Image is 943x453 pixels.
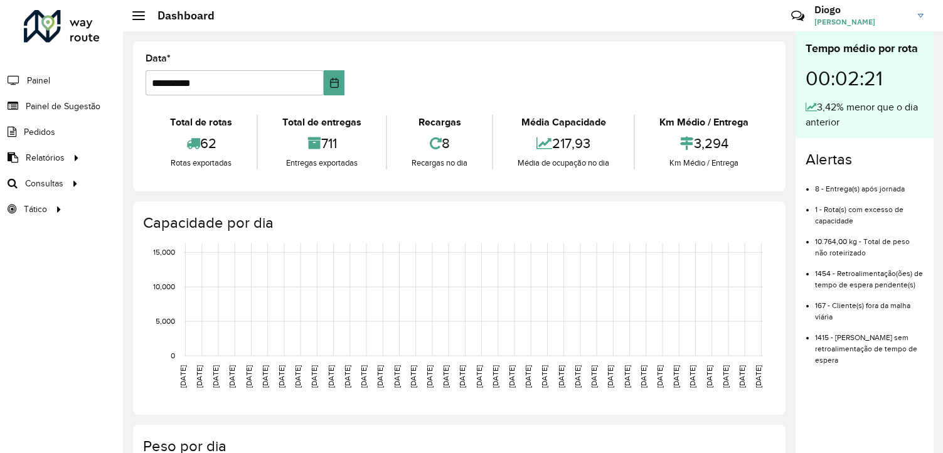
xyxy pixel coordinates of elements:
[815,174,924,195] li: 8 - Entrega(s) após jornada
[390,157,489,169] div: Recargas no dia
[145,9,215,23] h2: Dashboard
[815,322,924,366] li: 1415 - [PERSON_NAME] sem retroalimentação de tempo de espera
[638,130,770,157] div: 3,294
[261,365,269,388] text: [DATE]
[149,130,253,157] div: 62
[722,365,730,388] text: [DATE]
[784,3,811,29] a: Contato Rápido
[638,157,770,169] div: Km Médio / Entrega
[491,365,499,388] text: [DATE]
[195,365,203,388] text: [DATE]
[324,70,344,95] button: Choose Date
[557,365,565,388] text: [DATE]
[26,151,65,164] span: Relatórios
[390,115,489,130] div: Recargas
[458,365,466,388] text: [DATE]
[327,365,335,388] text: [DATE]
[475,365,483,388] text: [DATE]
[376,365,384,388] text: [DATE]
[310,365,318,388] text: [DATE]
[540,365,548,388] text: [DATE]
[806,151,924,169] h4: Alertas
[814,16,908,28] span: [PERSON_NAME]
[815,226,924,258] li: 10.764,00 kg - Total de peso não roteirizado
[508,365,516,388] text: [DATE]
[623,365,631,388] text: [DATE]
[171,351,175,360] text: 0
[638,115,770,130] div: Km Médio / Entrega
[524,365,532,388] text: [DATE]
[806,100,924,130] div: 3,42% menor que o dia anterior
[815,258,924,290] li: 1454 - Retroalimentação(ões) de tempo de espera pendente(s)
[672,365,680,388] text: [DATE]
[639,365,647,388] text: [DATE]
[343,365,351,388] text: [DATE]
[277,365,285,388] text: [DATE]
[393,365,401,388] text: [DATE]
[360,365,368,388] text: [DATE]
[705,365,713,388] text: [DATE]
[688,365,696,388] text: [DATE]
[26,100,100,113] span: Painel de Sugestão
[573,365,582,388] text: [DATE]
[146,51,171,66] label: Data
[496,157,631,169] div: Média de ocupação no dia
[211,365,220,388] text: [DATE]
[261,115,383,130] div: Total de entregas
[606,365,614,388] text: [DATE]
[149,157,253,169] div: Rotas exportadas
[496,115,631,130] div: Média Capacidade
[738,365,746,388] text: [DATE]
[156,317,175,325] text: 5,000
[24,125,55,139] span: Pedidos
[656,365,664,388] text: [DATE]
[496,130,631,157] div: 217,93
[294,365,302,388] text: [DATE]
[806,40,924,57] div: Tempo médio por rota
[149,115,253,130] div: Total de rotas
[425,365,434,388] text: [DATE]
[590,365,598,388] text: [DATE]
[245,365,253,388] text: [DATE]
[815,195,924,226] li: 1 - Rota(s) com excesso de capacidade
[261,130,383,157] div: 711
[409,365,417,388] text: [DATE]
[27,74,50,87] span: Painel
[390,130,489,157] div: 8
[806,57,924,100] div: 00:02:21
[153,282,175,290] text: 10,000
[228,365,236,388] text: [DATE]
[814,4,908,16] h3: Diogo
[261,157,383,169] div: Entregas exportadas
[815,290,924,322] li: 167 - Cliente(s) fora da malha viária
[143,214,773,232] h4: Capacidade por dia
[442,365,450,388] text: [DATE]
[25,177,63,190] span: Consultas
[24,203,47,216] span: Tático
[179,365,187,388] text: [DATE]
[153,248,175,256] text: 15,000
[754,365,762,388] text: [DATE]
